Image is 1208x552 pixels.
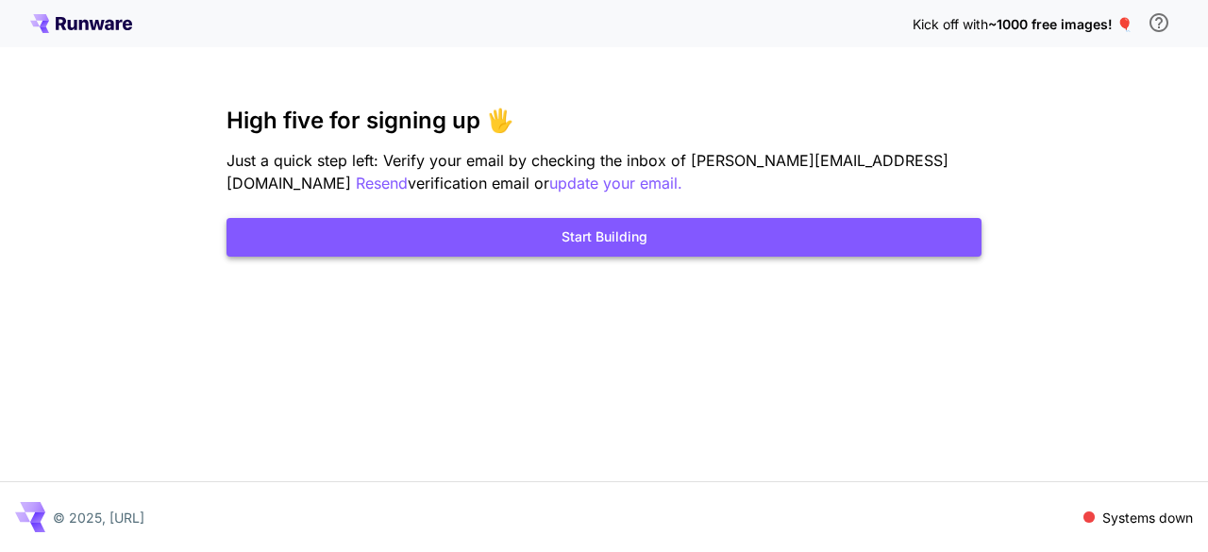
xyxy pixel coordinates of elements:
p: © 2025, [URL] [53,508,144,527]
p: Systems down [1102,508,1193,527]
button: Resend [356,172,408,195]
h3: High five for signing up 🖐️ [226,108,981,134]
button: update your email. [549,172,682,195]
button: In order to qualify for free credit, you need to sign up with a business email address and click ... [1140,4,1178,42]
button: Start Building [226,218,981,257]
span: verification email or [408,174,549,192]
span: Just a quick step left: Verify your email by checking the inbox of [PERSON_NAME][EMAIL_ADDRESS][D... [226,151,948,192]
span: Kick off with [913,16,988,32]
span: ~1000 free images! 🎈 [988,16,1132,32]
